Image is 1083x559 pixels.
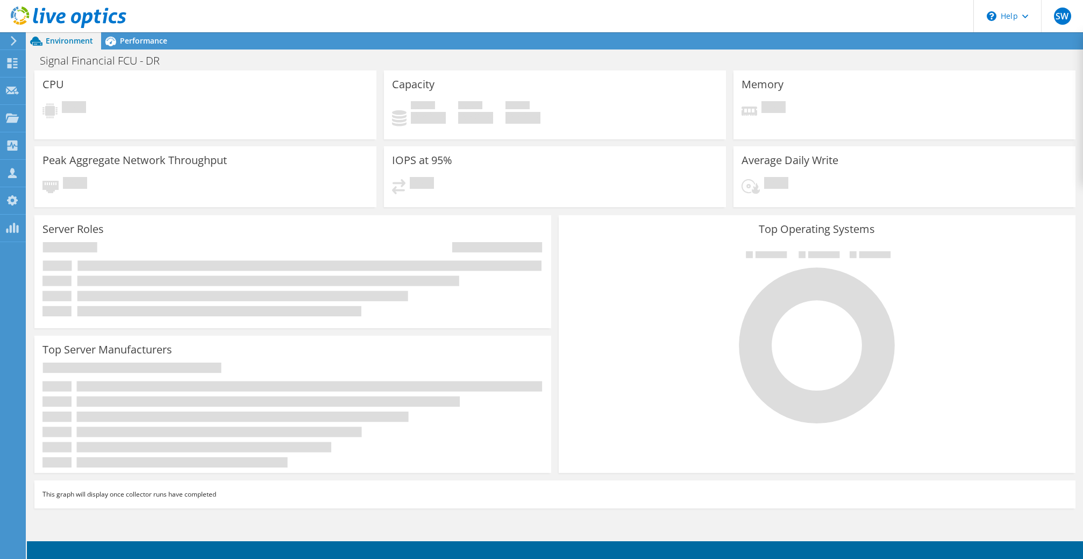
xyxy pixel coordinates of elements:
[505,112,540,124] h4: 0 GiB
[458,101,482,112] span: Free
[411,112,446,124] h4: 0 GiB
[42,79,64,90] h3: CPU
[505,101,530,112] span: Total
[764,177,788,192] span: Pending
[392,154,452,166] h3: IOPS at 95%
[42,154,227,166] h3: Peak Aggregate Network Throughput
[392,79,434,90] h3: Capacity
[35,55,176,67] h1: Signal Financial FCU - DR
[410,177,434,192] span: Pending
[742,79,783,90] h3: Memory
[62,101,86,116] span: Pending
[411,101,435,112] span: Used
[458,112,493,124] h4: 0 GiB
[120,36,167,46] span: Performance
[34,480,1075,508] div: This graph will display once collector runs have completed
[567,223,1067,235] h3: Top Operating Systems
[742,154,838,166] h3: Average Daily Write
[1054,8,1071,25] span: SW
[987,11,996,21] svg: \n
[42,344,172,356] h3: Top Server Manufacturers
[63,177,87,192] span: Pending
[42,223,104,235] h3: Server Roles
[761,101,786,116] span: Pending
[46,36,93,46] span: Environment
